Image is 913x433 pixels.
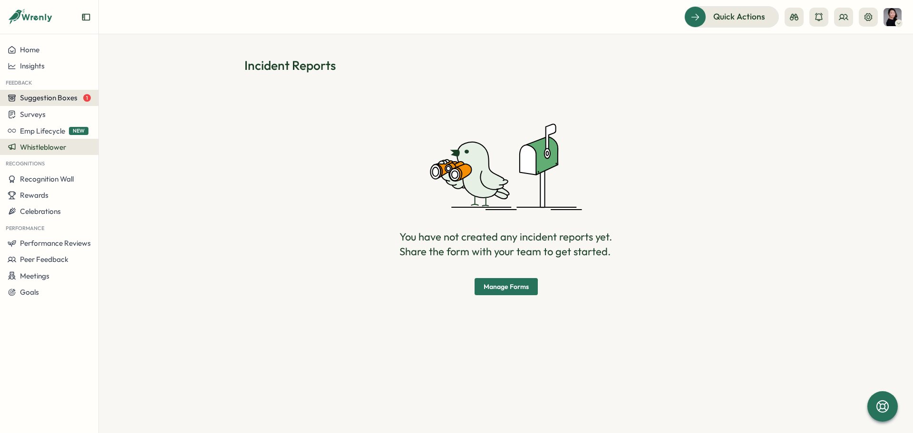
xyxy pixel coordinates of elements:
[20,143,66,152] span: Whistleblower
[81,12,91,22] button: Expand sidebar
[20,93,78,102] span: Suggestion Boxes
[20,191,49,200] span: Rewards
[20,174,74,183] span: Recognition Wall
[884,8,902,26] img: Liona Pat
[20,239,91,248] span: Performance Reviews
[684,6,779,27] button: Quick Actions
[20,61,45,70] span: Insights
[20,255,68,264] span: Peer Feedback
[20,271,49,280] span: Meetings
[484,279,529,295] span: Manage Forms
[20,207,61,216] span: Celebrations
[399,230,612,259] p: You have not created any incident reports yet. Share the form with your team to get started.
[20,126,65,135] span: Emp Lifecycle
[20,288,39,297] span: Goals
[713,10,765,23] span: Quick Actions
[69,127,88,135] span: NEW
[20,45,39,54] span: Home
[475,278,538,295] button: Manage Forms
[244,57,767,74] h1: Incident Reports
[83,94,91,102] span: 1
[20,110,46,119] span: Surveys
